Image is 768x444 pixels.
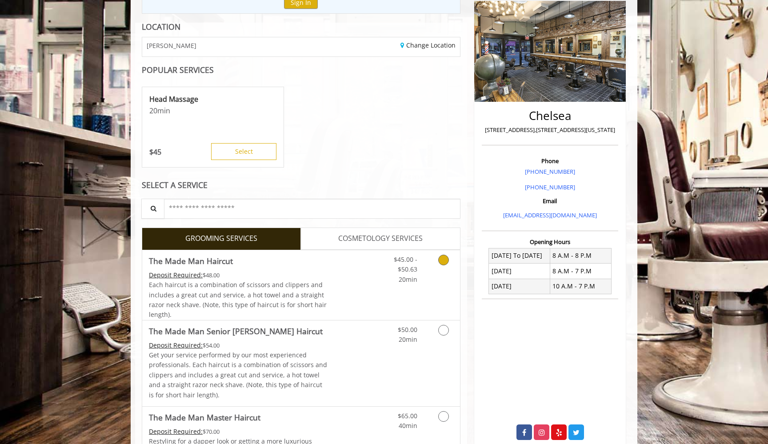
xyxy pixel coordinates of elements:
[149,147,153,157] span: $
[149,255,233,267] b: The Made Man Haircut
[149,427,328,436] div: $70.00
[149,94,276,104] p: Head Massage
[484,158,616,164] h3: Phone
[147,42,196,49] span: [PERSON_NAME]
[142,181,460,189] div: SELECT A SERVICE
[550,248,611,263] td: 8 A.M - 8 P.M
[399,275,417,284] span: 20min
[489,279,550,294] td: [DATE]
[338,233,423,244] span: COSMETOLOGY SERVICES
[211,143,276,160] button: Select
[142,64,214,75] b: POPULAR SERVICES
[550,279,611,294] td: 10 A.M - 7 P.M
[157,106,170,116] span: min
[400,41,456,49] a: Change Location
[398,325,417,334] span: $50.00
[399,335,417,344] span: 20min
[149,427,203,436] span: This service needs some Advance to be paid before we block your appointment
[149,411,260,424] b: The Made Man Master Haircut
[484,109,616,122] h2: Chelsea
[149,271,203,279] span: This service needs some Advance to be paid before we block your appointment
[149,325,323,337] b: The Made Man Senior [PERSON_NAME] Haircut
[398,412,417,420] span: $65.00
[482,239,618,245] h3: Opening Hours
[525,168,575,176] a: [PHONE_NUMBER]
[503,211,597,219] a: [EMAIL_ADDRESS][DOMAIN_NAME]
[149,341,203,349] span: This service needs some Advance to be paid before we block your appointment
[149,270,328,280] div: $48.00
[141,199,164,219] button: Service Search
[149,350,328,400] p: Get your service performed by our most experienced professionals. Each haircut is a combination o...
[185,233,257,244] span: GROOMING SERVICES
[394,255,417,273] span: $45.00 - $50.63
[484,125,616,135] p: [STREET_ADDRESS],[STREET_ADDRESS][US_STATE]
[489,264,550,279] td: [DATE]
[399,421,417,430] span: 40min
[489,248,550,263] td: [DATE] To [DATE]
[149,106,276,116] p: 20
[149,147,161,157] p: 45
[149,340,328,350] div: $54.00
[484,198,616,204] h3: Email
[142,21,180,32] b: LOCATION
[550,264,611,279] td: 8 A.M - 7 P.M
[525,183,575,191] a: [PHONE_NUMBER]
[149,280,327,319] span: Each haircut is a combination of scissors and clippers and includes a great cut and service, a ho...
